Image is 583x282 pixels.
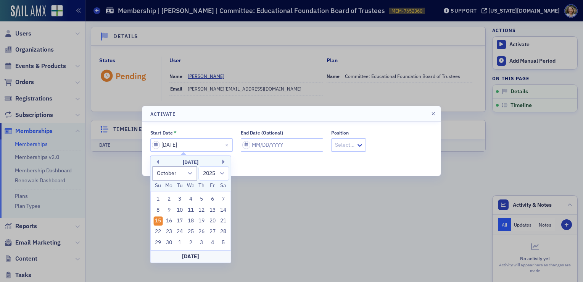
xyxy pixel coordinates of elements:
[186,227,195,237] div: Choose Wednesday, June 25th, 2025
[208,227,217,237] div: Choose Friday, June 27th, 2025
[208,206,217,215] div: Choose Friday, June 13th, 2025
[241,138,323,152] input: MM/DD/YYYY
[154,195,163,204] div: Choose Sunday, June 1st, 2025
[154,182,163,191] div: Su
[219,227,228,237] div: Choose Saturday, June 28th, 2025
[197,206,206,215] div: Choose Thursday, June 12th, 2025
[331,130,349,136] div: Position
[186,238,195,247] div: Choose Wednesday, July 2nd, 2025
[150,130,173,136] div: Start Date
[186,182,195,191] div: We
[219,195,228,204] div: Choose Saturday, June 7th, 2025
[175,227,184,237] div: Choose Tuesday, June 24th, 2025
[164,195,174,204] div: Choose Monday, June 2nd, 2025
[197,195,206,204] div: Choose Thursday, June 5th, 2025
[208,195,217,204] div: Choose Friday, June 6th, 2025
[150,138,233,152] input: MM/DD/YYYY
[222,138,233,152] button: Close
[197,238,206,247] div: Choose Thursday, July 3rd, 2025
[197,227,206,237] div: Choose Thursday, June 26th, 2025
[208,216,217,225] div: Choose Friday, June 20th, 2025
[175,182,184,191] div: Tu
[175,195,184,204] div: Choose Tuesday, June 3rd, 2025
[208,182,217,191] div: Fr
[154,227,163,237] div: Choose Sunday, June 22nd, 2025
[186,216,195,225] div: Choose Wednesday, June 18th, 2025
[164,238,174,247] div: Choose Monday, June 30th, 2025
[164,227,174,237] div: Choose Monday, June 23rd, 2025
[154,216,163,225] div: Choose Sunday, June 15th, 2025
[153,194,229,248] div: month 2025-06
[164,206,174,215] div: Choose Monday, June 9th, 2025
[241,130,283,136] div: End Date (Optional)
[151,250,231,263] div: [DATE]
[222,159,227,164] button: Next Month
[186,195,195,204] div: Choose Wednesday, June 4th, 2025
[164,182,174,191] div: Mo
[197,182,206,191] div: Th
[155,159,159,164] button: Previous Month
[219,182,228,191] div: Sa
[154,238,163,247] div: Choose Sunday, June 29th, 2025
[219,206,228,215] div: Choose Saturday, June 14th, 2025
[151,159,231,166] div: [DATE]
[174,130,177,135] abbr: This field is required
[219,216,228,225] div: Choose Saturday, June 21st, 2025
[175,216,184,225] div: Choose Tuesday, June 17th, 2025
[186,206,195,215] div: Choose Wednesday, June 11th, 2025
[175,238,184,247] div: Choose Tuesday, July 1st, 2025
[150,110,176,117] h4: Activate
[154,206,163,215] div: Choose Sunday, June 8th, 2025
[164,216,174,225] div: Choose Monday, June 16th, 2025
[197,216,206,225] div: Choose Thursday, June 19th, 2025
[208,238,217,247] div: Choose Friday, July 4th, 2025
[175,206,184,215] div: Choose Tuesday, June 10th, 2025
[219,238,228,247] div: Choose Saturday, July 5th, 2025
